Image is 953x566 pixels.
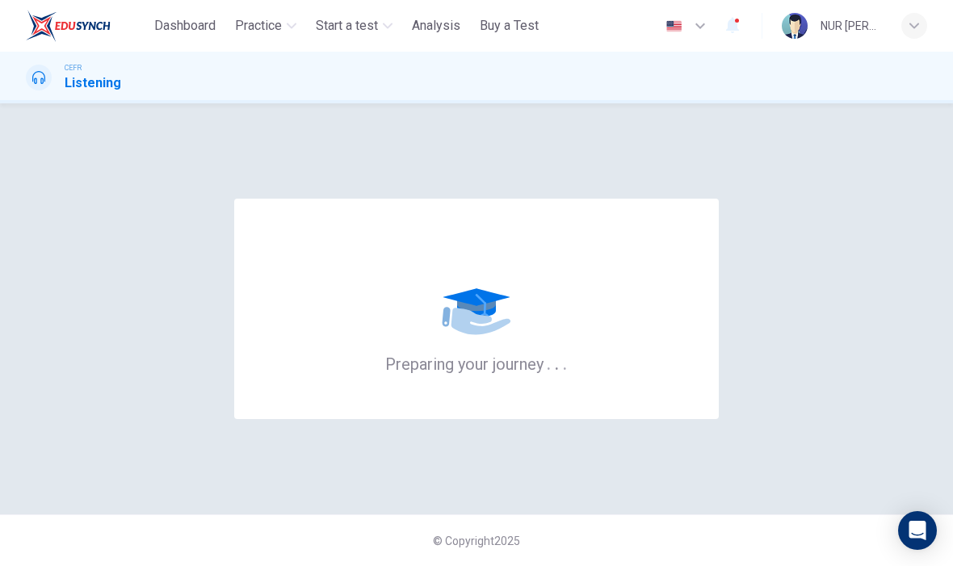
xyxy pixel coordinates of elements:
span: Practice [235,16,282,36]
h6: . [546,349,552,375]
button: Practice [229,11,303,40]
h6: Preparing your journey [385,353,568,374]
h6: . [554,349,560,375]
span: © Copyright 2025 [433,535,520,547]
button: Dashboard [148,11,222,40]
span: Start a test [316,16,378,36]
img: ELTC logo [26,10,111,42]
h6: . [562,349,568,375]
img: en [664,20,684,32]
div: Open Intercom Messenger [898,511,937,550]
div: NUR [PERSON_NAME] [821,16,882,36]
a: ELTC logo [26,10,148,42]
button: Start a test [309,11,399,40]
span: Buy a Test [480,16,539,36]
img: Profile picture [782,13,808,39]
span: Dashboard [154,16,216,36]
button: Buy a Test [473,11,545,40]
span: Analysis [412,16,460,36]
button: Analysis [405,11,467,40]
span: CEFR [65,62,82,73]
h1: Listening [65,73,121,93]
